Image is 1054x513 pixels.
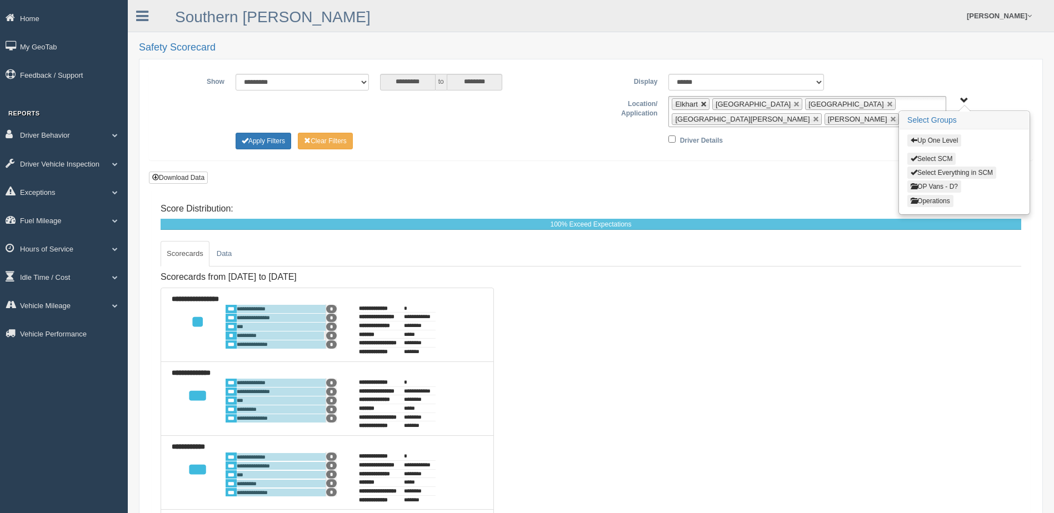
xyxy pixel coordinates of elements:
span: to [436,74,447,90]
span: [GEOGRAPHIC_DATA] [808,100,883,108]
a: Scorecards [161,241,209,266]
h4: Score Distribution: [161,204,1021,214]
button: Up One Level [907,134,961,147]
button: Download Data [149,172,208,184]
h4: Scorecards from [DATE] to [DATE] [161,272,494,282]
button: Select SCM [907,153,956,165]
a: Data [211,241,238,266]
span: [GEOGRAPHIC_DATA] [716,100,791,108]
button: Change Filter Options [236,133,291,149]
button: Operations [907,195,953,207]
span: [PERSON_NAME] [828,115,887,123]
h2: Safety Scorecard [139,42,1043,53]
a: Southern [PERSON_NAME] [175,8,371,26]
label: Location/ Application [591,96,663,119]
button: OP Vans - D? [907,180,961,193]
h3: Select Groups [900,112,1029,129]
span: Elkhart [675,100,697,108]
button: Change Filter Options [298,133,353,149]
label: Show [158,74,230,87]
button: Select Everything in SCM [907,167,996,179]
span: [GEOGRAPHIC_DATA][PERSON_NAME] [675,115,810,123]
label: Driver Details [680,133,723,146]
label: Display [591,74,663,87]
span: 100% Exceed Expectations [550,220,631,228]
